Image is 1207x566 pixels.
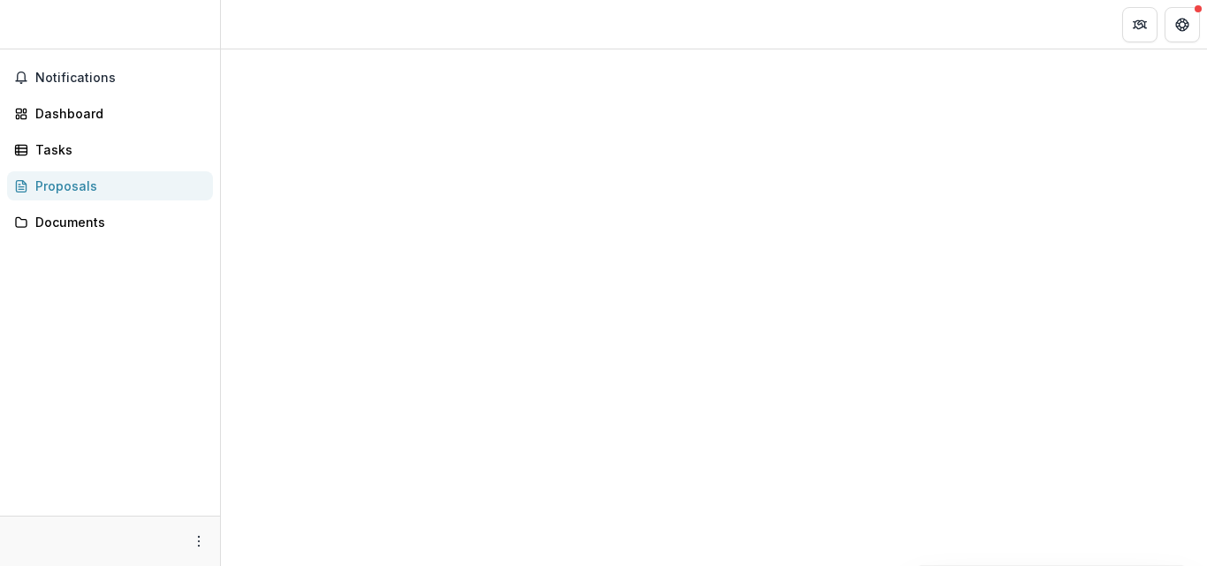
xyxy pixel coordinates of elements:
[35,140,199,159] div: Tasks
[1165,7,1200,42] button: Get Help
[35,213,199,231] div: Documents
[188,531,209,552] button: More
[1122,7,1158,42] button: Partners
[35,177,199,195] div: Proposals
[35,71,206,86] span: Notifications
[7,135,213,164] a: Tasks
[35,104,199,123] div: Dashboard
[7,208,213,237] a: Documents
[7,99,213,128] a: Dashboard
[7,171,213,200] a: Proposals
[7,64,213,92] button: Notifications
